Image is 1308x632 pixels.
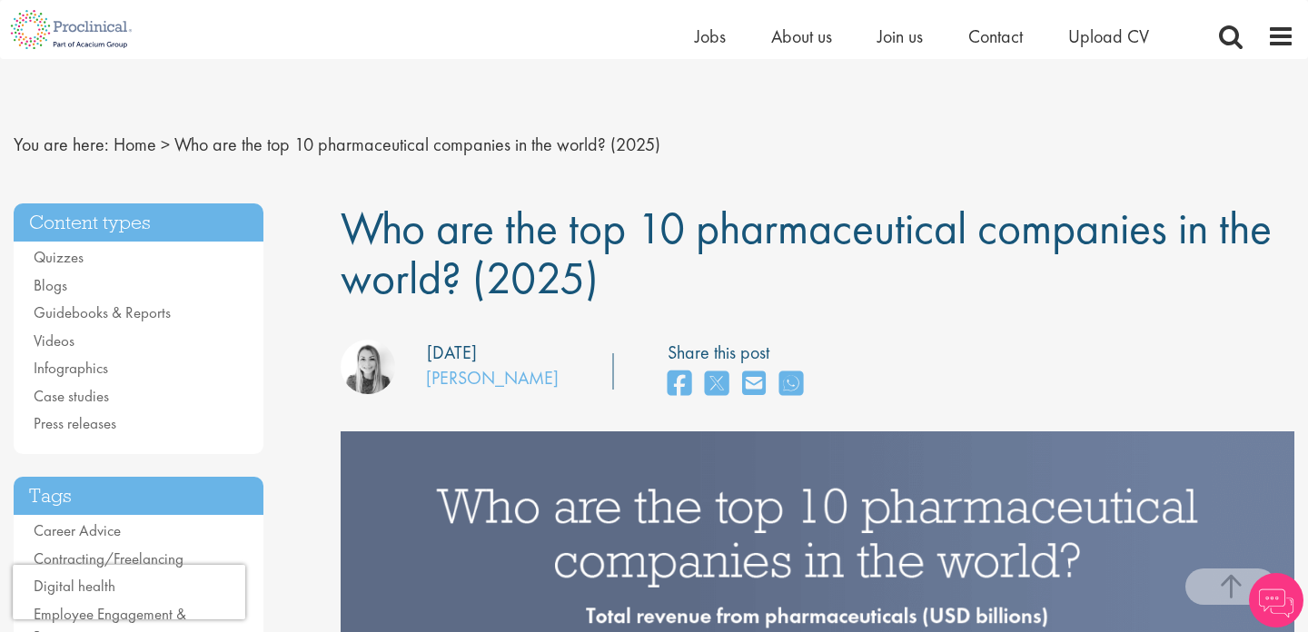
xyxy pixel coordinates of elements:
[877,25,923,48] a: Join us
[968,25,1023,48] a: Contact
[174,133,660,156] span: Who are the top 10 pharmaceutical companies in the world? (2025)
[161,133,170,156] span: >
[14,477,263,516] h3: Tags
[34,413,116,433] a: Press releases
[742,365,766,404] a: share on email
[14,133,109,156] span: You are here:
[341,340,395,394] img: Hannah Burke
[34,358,108,378] a: Infographics
[34,548,183,568] a: Contracting/Freelancing
[1068,25,1149,48] a: Upload CV
[114,133,156,156] a: breadcrumb link
[34,275,67,295] a: Blogs
[779,365,803,404] a: share on whats app
[668,365,691,404] a: share on facebook
[1249,573,1303,627] img: Chatbot
[771,25,832,48] a: About us
[13,565,245,619] iframe: reCAPTCHA
[705,365,728,404] a: share on twitter
[34,302,171,322] a: Guidebooks & Reports
[34,247,84,267] a: Quizzes
[34,331,74,351] a: Videos
[426,366,559,390] a: [PERSON_NAME]
[34,386,109,406] a: Case studies
[34,520,121,540] a: Career Advice
[695,25,726,48] a: Jobs
[341,199,1272,307] span: Who are the top 10 pharmaceutical companies in the world? (2025)
[427,340,477,366] div: [DATE]
[668,340,812,366] label: Share this post
[14,203,263,242] h3: Content types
